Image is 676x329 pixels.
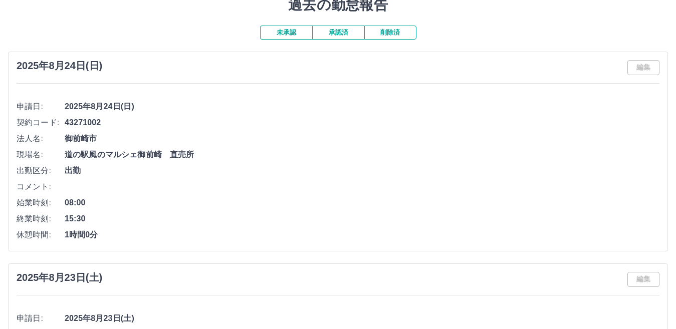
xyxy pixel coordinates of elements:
[17,272,102,283] h3: 2025年8月23日(土)
[17,60,102,72] h3: 2025年8月24日(日)
[17,213,65,225] span: 終業時刻:
[312,26,364,40] button: 承認済
[17,165,65,177] span: 出勤区分:
[65,165,659,177] span: 出勤
[65,312,659,324] span: 2025年8月23日(土)
[65,149,659,161] span: 道の駅風のマルシェ御前崎 直売所
[17,149,65,161] span: 現場名:
[65,117,659,129] span: 43271002
[65,213,659,225] span: 15:30
[17,133,65,145] span: 法人名:
[65,133,659,145] span: 御前崎市
[260,26,312,40] button: 未承認
[65,229,659,241] span: 1時間0分
[17,181,65,193] span: コメント:
[65,197,659,209] span: 08:00
[17,312,65,324] span: 申請日:
[17,117,65,129] span: 契約コード:
[17,197,65,209] span: 始業時刻:
[17,229,65,241] span: 休憩時間:
[65,101,659,113] span: 2025年8月24日(日)
[17,101,65,113] span: 申請日:
[364,26,416,40] button: 削除済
